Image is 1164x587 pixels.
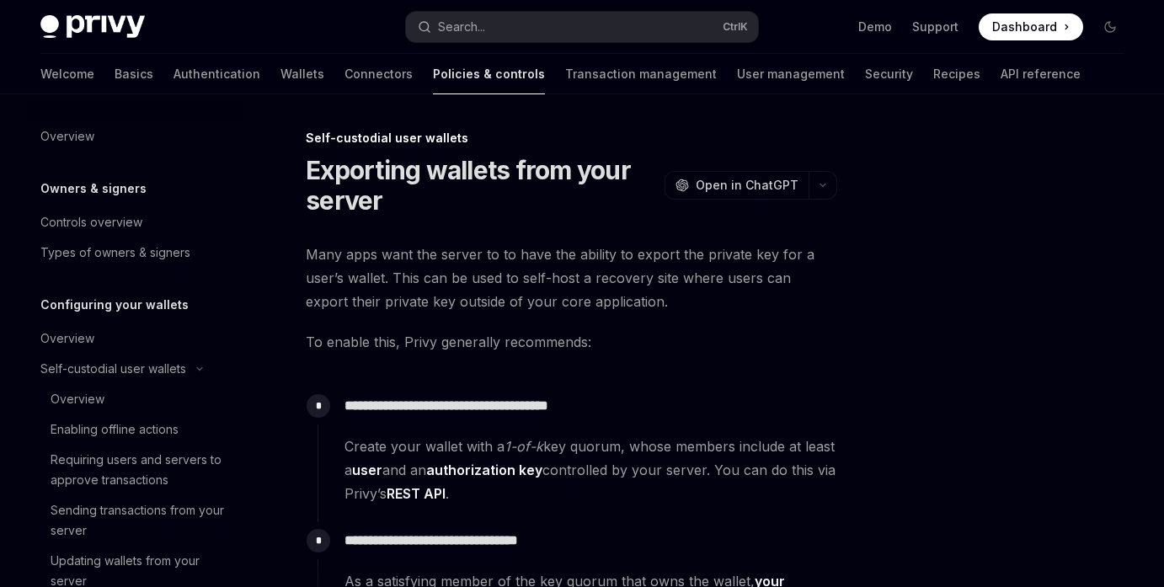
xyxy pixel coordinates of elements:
div: Search... [438,17,485,37]
img: dark logo [40,15,145,39]
a: Welcome [40,54,94,94]
em: 1-of-k [505,438,543,455]
strong: authorization key [426,462,542,478]
a: Authentication [174,54,260,94]
div: Self-custodial user wallets [40,359,186,379]
div: Overview [40,328,94,349]
a: Support [912,19,958,35]
a: Policies & controls [433,54,545,94]
div: Overview [40,126,94,147]
a: REST API [387,485,446,503]
h5: Owners & signers [40,179,147,199]
span: To enable this, Privy generally recommends: [306,330,837,354]
button: Toggle dark mode [1097,13,1124,40]
a: Basics [115,54,153,94]
a: Controls overview [27,207,243,237]
a: Demo [858,19,892,35]
button: Search...CtrlK [406,12,758,42]
button: Open in ChatGPT [665,171,809,200]
div: Overview [51,389,104,409]
a: Recipes [933,54,980,94]
span: Ctrl K [723,20,748,34]
span: Many apps want the server to to have the ability to export the private key for a user’s wallet. T... [306,243,837,313]
a: Security [865,54,913,94]
h5: Configuring your wallets [40,295,189,315]
a: API reference [1001,54,1081,94]
a: User management [737,54,845,94]
a: Sending transactions from your server [27,495,243,546]
div: Types of owners & signers [40,243,190,263]
span: Create your wallet with a key quorum, whose members include at least a and an controlled by your ... [344,435,836,505]
div: Controls overview [40,212,142,232]
a: Wallets [280,54,324,94]
a: Dashboard [979,13,1083,40]
a: Overview [27,121,243,152]
a: Types of owners & signers [27,237,243,268]
strong: user [352,462,382,478]
div: Enabling offline actions [51,419,179,440]
span: Open in ChatGPT [696,177,798,194]
a: Overview [27,323,243,354]
div: Self-custodial user wallets [306,130,837,147]
a: Overview [27,384,243,414]
a: Transaction management [565,54,717,94]
div: Sending transactions from your server [51,500,232,541]
span: Dashboard [992,19,1057,35]
h1: Exporting wallets from your server [306,155,658,216]
div: Requiring users and servers to approve transactions [51,450,232,490]
a: Enabling offline actions [27,414,243,445]
a: Requiring users and servers to approve transactions [27,445,243,495]
a: Connectors [344,54,413,94]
